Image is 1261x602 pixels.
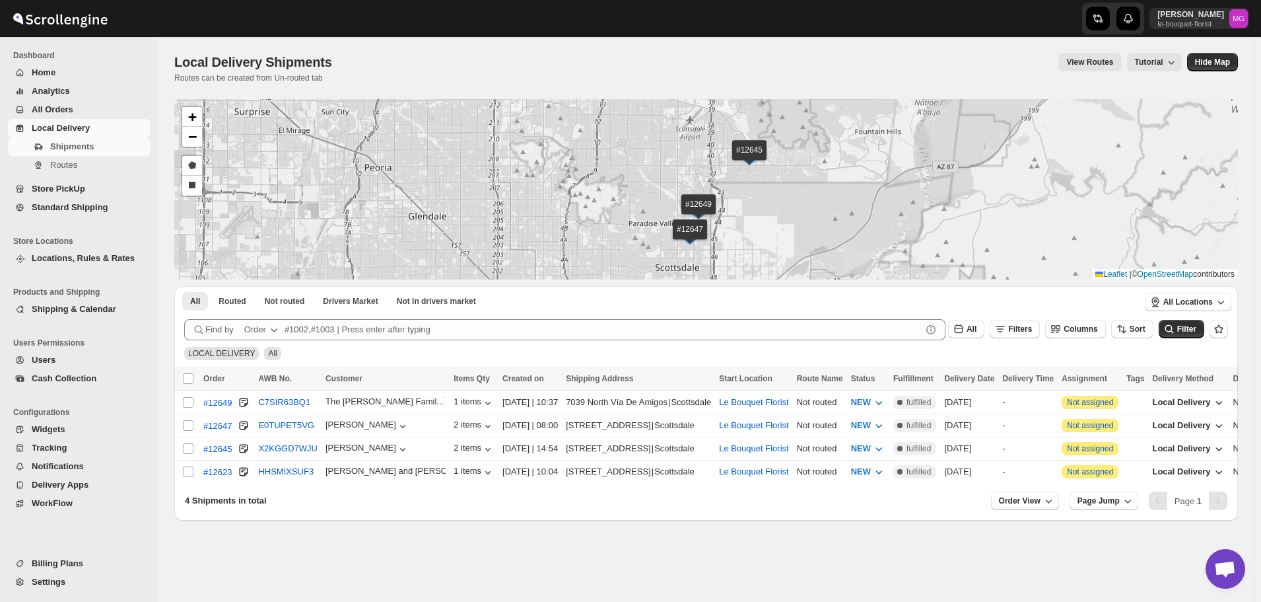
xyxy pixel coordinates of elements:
[906,467,931,477] span: fulfilled
[268,349,277,358] span: All
[8,439,151,457] button: Tracking
[236,319,289,340] button: Order
[1077,496,1120,506] span: Page Jump
[32,443,67,453] span: Tracking
[999,496,1040,506] span: Order View
[851,467,871,476] span: NEW
[205,323,234,336] span: Find by
[389,292,484,311] button: Un-claimable
[454,396,494,410] button: 1 items
[8,457,151,476] button: Notifications
[1127,53,1182,71] button: Tutorial
[188,128,197,145] span: −
[325,466,446,479] button: [PERSON_NAME] and [PERSON_NAME] ...
[1187,53,1238,71] button: Map action label
[1092,269,1238,280] div: © contributors
[906,397,931,408] span: fulfilled
[944,374,994,383] span: Delivery Date
[797,465,843,478] div: Not routed
[182,292,208,311] button: All
[8,100,151,119] button: All Orders
[1067,467,1113,476] button: Not assigned
[323,296,378,307] span: Drivers Market
[50,160,77,170] span: Routes
[32,184,85,194] span: Store PickUp
[1064,324,1097,334] span: Columns
[454,374,490,383] span: Items Qty
[454,420,494,433] div: 2 items
[182,127,202,147] a: Zoom out
[8,82,151,100] button: Analytics
[502,465,558,478] div: [DATE] | 10:04
[325,396,446,410] button: The [PERSON_NAME] Famil...
[1095,270,1127,279] a: Leaflet
[32,558,83,568] span: Billing Plans
[1152,397,1210,407] span: Local Delivery
[11,2,110,35] img: ScrollEngine
[1111,320,1153,338] button: Sort
[1149,492,1227,510] nav: Pagination
[32,577,65,587] span: Settings
[1229,9,1248,28] span: Melody Gluth
[258,467,314,476] button: HHSMIXSUF3
[654,465,695,478] div: Scottsdale
[203,374,225,383] span: Order
[32,123,90,133] span: Local Delivery
[203,421,232,431] div: #12647
[8,351,151,369] button: Users
[8,156,151,174] button: Routes
[654,419,695,432] div: Scottsdale
[182,107,202,127] a: Zoom in
[1058,53,1121,71] button: view route
[174,55,332,69] span: Local Delivery Shipments
[991,492,1059,510] button: Order View
[258,420,314,430] button: E0TUPET5VG
[32,461,84,471] span: Notifications
[1126,374,1144,383] span: Tags
[1144,461,1233,482] button: Local Delivery
[851,420,871,430] span: NEW
[566,374,633,383] span: Shipping Address
[1159,320,1204,338] button: Filter
[1138,270,1194,279] a: OpenStreetMap
[906,420,931,431] span: fulfilled
[502,374,544,383] span: Created on
[397,296,476,307] span: Not in drivers market
[258,374,292,383] span: AWB No.
[13,287,152,297] span: Products and Shipping
[1002,396,1054,409] div: -
[8,137,151,156] button: Shipments
[1002,465,1054,478] div: -
[257,292,313,311] button: Unrouted
[566,419,711,432] div: |
[203,465,232,478] button: #12623
[1163,297,1213,307] span: All Locations
[244,323,266,336] div: Order
[502,442,558,455] div: [DATE] | 14:54
[1062,374,1107,383] span: Assignment
[797,374,843,383] span: Route Name
[1152,420,1210,430] span: Local Delivery
[8,300,151,319] button: Shipping & Calendar
[258,397,310,407] button: C7SIR63BQ1
[1152,374,1213,383] span: Delivery Method
[1067,421,1113,430] button: Not assigned
[1144,415,1233,436] button: Local Delivery
[211,292,254,311] button: Routed
[719,467,789,476] button: Le Bouquet Florist
[566,396,711,409] div: |
[8,494,151,513] button: WorkFlow
[1002,419,1054,432] div: -
[843,438,893,459] button: NEW
[906,443,931,454] span: fulfilled
[203,444,232,454] div: #12645
[739,151,759,165] img: Marker
[203,419,232,432] button: #12647
[797,419,843,432] div: Not routed
[1067,444,1113,453] button: Not assigned
[944,396,994,409] div: [DATE]
[32,424,65,434] span: Widgets
[8,63,151,82] button: Home
[8,573,151,591] button: Settings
